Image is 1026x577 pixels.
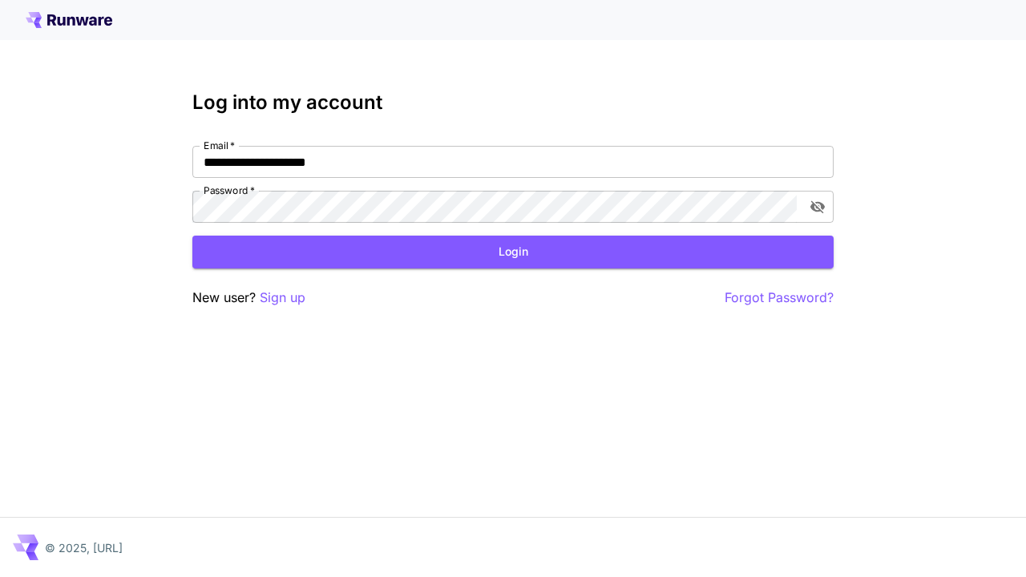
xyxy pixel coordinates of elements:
[45,539,123,556] p: © 2025, [URL]
[204,139,235,152] label: Email
[192,288,305,308] p: New user?
[192,91,834,114] h3: Log into my account
[204,184,255,197] label: Password
[725,288,834,308] button: Forgot Password?
[192,236,834,268] button: Login
[803,192,832,221] button: toggle password visibility
[260,288,305,308] button: Sign up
